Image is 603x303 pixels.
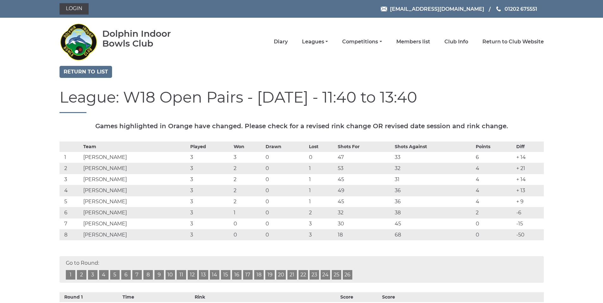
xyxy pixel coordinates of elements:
[444,38,468,45] a: Club Info
[82,163,189,174] td: [PERSON_NAME]
[474,229,515,240] td: 0
[99,270,109,280] a: 4
[287,270,297,280] a: 21
[264,163,307,174] td: 0
[232,185,264,196] td: 2
[307,207,336,218] td: 2
[82,229,189,240] td: [PERSON_NAME]
[396,38,430,45] a: Members list
[515,174,543,185] td: + 14
[336,142,393,152] th: Shots For
[188,270,197,280] a: 12
[199,270,208,280] a: 13
[474,207,515,218] td: 2
[505,6,537,12] span: 01202 675551
[66,270,75,280] a: 1
[339,292,380,302] th: Score
[182,292,217,302] th: Rink
[515,152,543,163] td: + 14
[482,38,544,45] a: Return to Club Website
[264,174,307,185] td: 0
[232,270,242,280] a: 16
[60,3,89,15] a: Login
[321,270,330,280] a: 24
[336,174,393,185] td: 45
[60,89,544,113] h1: League: W18 Open Pairs - [DATE] - 11:40 to 13:40
[60,256,544,283] div: Go to Round:
[474,174,515,185] td: 4
[132,270,142,280] a: 7
[264,152,307,163] td: 0
[264,207,307,218] td: 0
[474,196,515,207] td: 4
[393,142,474,152] th: Shots Against
[210,270,219,280] a: 14
[189,196,232,207] td: 3
[515,229,543,240] td: -50
[474,152,515,163] td: 6
[177,270,186,280] a: 11
[60,218,82,229] td: 7
[82,196,189,207] td: [PERSON_NAME]
[82,152,189,163] td: [PERSON_NAME]
[393,174,474,185] td: 31
[264,142,307,152] th: Drawn
[82,142,189,152] th: Team
[60,66,112,78] a: Return to list
[336,163,393,174] td: 53
[60,20,97,64] img: Dolphin Indoor Bowls Club
[274,38,288,45] a: Diary
[393,163,474,174] td: 32
[82,185,189,196] td: [PERSON_NAME]
[102,29,191,48] div: Dolphin Indoor Bowls Club
[60,196,82,207] td: 5
[393,196,474,207] td: 36
[189,207,232,218] td: 3
[60,292,121,302] th: Round 1
[82,207,189,218] td: [PERSON_NAME]
[166,270,175,280] a: 10
[121,292,182,302] th: Time
[110,270,120,280] a: 5
[221,270,230,280] a: 15
[515,207,543,218] td: -6
[307,218,336,229] td: 3
[307,196,336,207] td: 1
[336,229,393,240] td: 18
[343,270,352,280] a: 26
[232,174,264,185] td: 2
[82,218,189,229] td: [PERSON_NAME]
[336,152,393,163] td: 47
[307,185,336,196] td: 1
[381,5,484,13] a: Email [EMAIL_ADDRESS][DOMAIN_NAME]
[189,218,232,229] td: 3
[393,229,474,240] td: 68
[515,142,543,152] th: Diff
[336,207,393,218] td: 32
[342,38,382,45] a: Competitions
[189,174,232,185] td: 3
[121,270,131,280] a: 6
[254,270,264,280] a: 18
[60,123,544,129] h5: Games highlighted in Orange have changed. Please check for a revised rink change OR revised date ...
[393,185,474,196] td: 36
[60,152,82,163] td: 1
[332,270,341,280] a: 25
[307,174,336,185] td: 1
[307,229,336,240] td: 3
[189,152,232,163] td: 3
[232,196,264,207] td: 2
[393,152,474,163] td: 33
[474,142,515,152] th: Points
[515,218,543,229] td: -15
[380,292,422,302] th: Score
[60,174,82,185] td: 3
[232,207,264,218] td: 1
[232,218,264,229] td: 0
[143,270,153,280] a: 8
[307,142,336,152] th: Lost
[189,185,232,196] td: 3
[232,229,264,240] td: 0
[264,229,307,240] td: 0
[310,270,319,280] a: 23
